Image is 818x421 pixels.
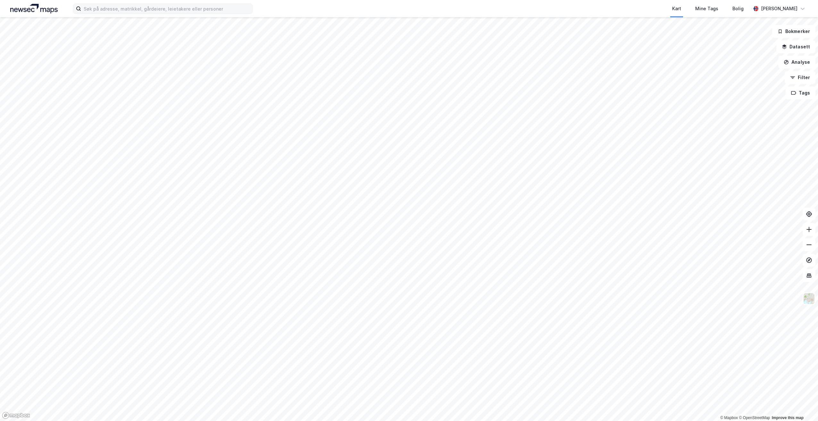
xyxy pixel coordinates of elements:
div: Kart [672,5,681,12]
button: Datasett [776,40,815,53]
button: Analyse [778,56,815,69]
div: Kontrollprogram for chat [786,390,818,421]
iframe: Chat Widget [786,390,818,421]
button: Tags [786,87,815,99]
a: Mapbox homepage [2,412,30,419]
div: [PERSON_NAME] [761,5,797,12]
input: Søk på adresse, matrikkel, gårdeiere, leietakere eller personer [81,4,252,13]
div: Bolig [732,5,744,12]
a: Improve this map [772,416,804,420]
div: Mine Tags [695,5,718,12]
button: Bokmerker [772,25,815,38]
img: logo.a4113a55bc3d86da70a041830d287a7e.svg [10,4,58,13]
button: Filter [785,71,815,84]
a: Mapbox [720,416,738,420]
a: OpenStreetMap [739,416,770,420]
img: Z [803,293,815,305]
